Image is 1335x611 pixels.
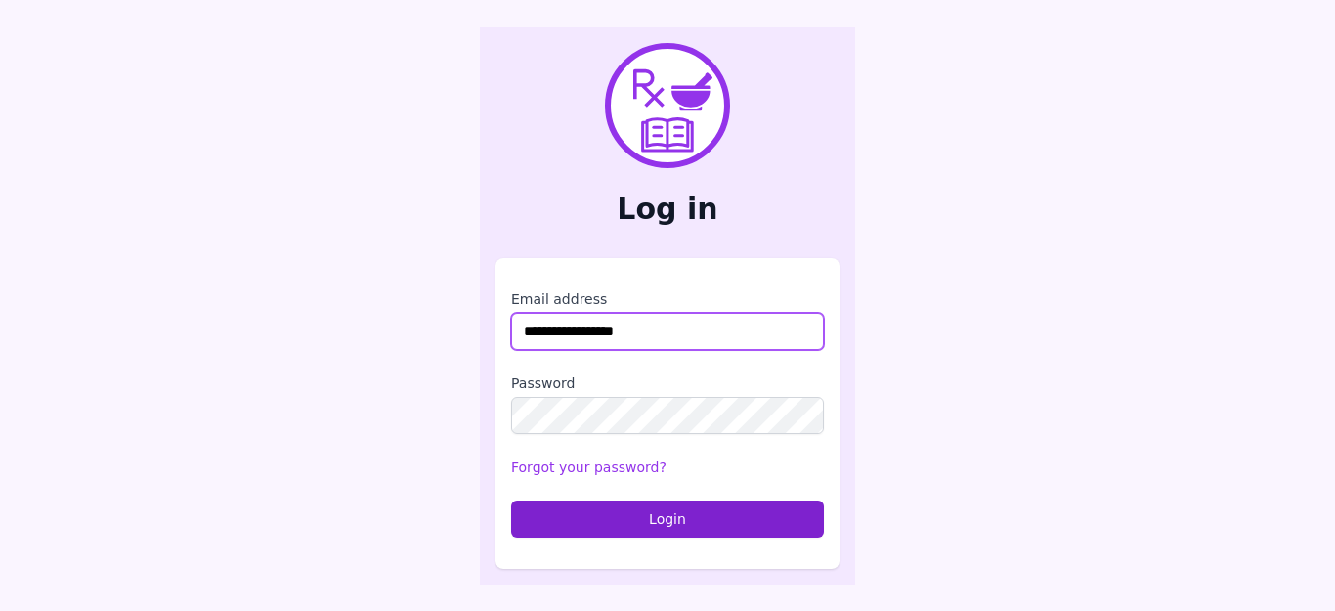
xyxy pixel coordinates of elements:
[511,501,824,538] button: Login
[511,459,667,475] a: Forgot your password?
[511,289,824,309] label: Email address
[511,373,824,393] label: Password
[605,43,730,168] img: PharmXellence Logo
[495,192,840,227] h2: Log in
